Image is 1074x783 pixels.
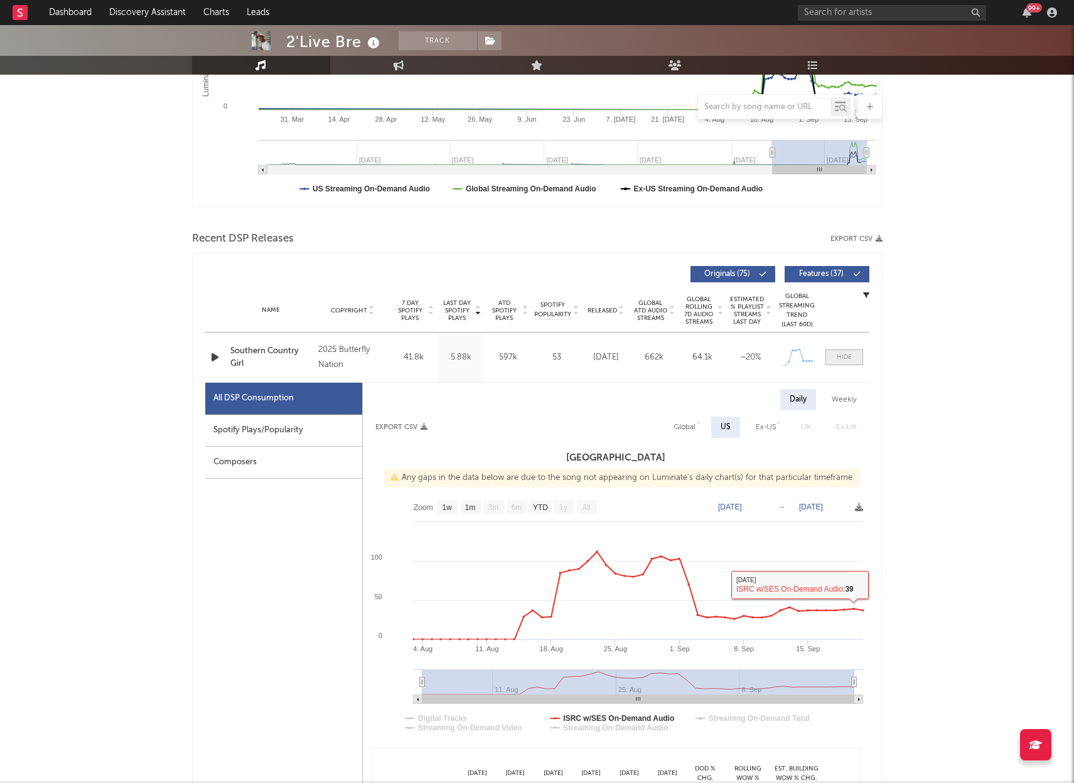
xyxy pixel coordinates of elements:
[230,306,313,315] div: Name
[1026,3,1042,13] div: 99 +
[793,270,851,278] span: Features ( 37 )
[718,503,742,511] text: [DATE]
[721,420,731,435] div: US
[633,351,675,364] div: 662k
[532,503,547,512] text: YTD
[798,5,986,21] input: Search for artists
[734,645,754,652] text: 8. Sep
[394,299,427,322] span: 7 Day Spotify Plays
[559,503,567,512] text: 1y
[442,503,452,512] text: 1w
[230,345,313,370] a: Southern Country Girl
[370,553,382,561] text: 100
[205,415,362,447] div: Spotify Plays/Popularity
[799,503,823,511] text: [DATE]
[796,645,820,652] text: 15. Sep
[585,351,627,364] div: [DATE]
[286,31,383,52] div: 2'Live Bre
[441,351,481,364] div: 5.88k
[488,351,529,364] div: 597k
[778,292,816,329] div: Global Streaming Trend (Last 60D)
[394,351,434,364] div: 41.8k
[778,503,785,511] text: →
[374,593,382,600] text: 50
[465,503,475,512] text: 1m
[785,266,869,282] button: Features(37)
[1023,8,1031,18] button: 99+
[539,645,562,652] text: 18. Aug
[730,296,765,326] span: Estimated % Playlist Streams Last Day
[830,235,883,243] button: Export CSV
[465,184,596,193] text: Global Streaming On-Demand Audio
[488,503,498,512] text: 3m
[534,301,571,319] span: Spotify Popularity
[375,423,427,431] button: Export CSV
[496,769,534,778] div: [DATE]
[413,645,432,652] text: 4. Aug
[708,714,809,723] text: Streaming On-Demand Total
[588,307,617,314] span: Released
[511,503,522,512] text: 6m
[441,299,474,322] span: Last Day Spotify Plays
[674,420,695,435] div: Global
[192,232,294,247] span: Recent DSP Releases
[318,343,387,373] div: 2025 Butterfly Nation
[535,351,579,364] div: 53
[704,115,724,123] text: 4. Aug
[363,450,869,466] h3: [GEOGRAPHIC_DATA]
[563,714,674,723] text: ISRC w/SES On-Demand Audio
[610,769,648,778] div: [DATE]
[517,115,536,123] text: 9. Jun
[756,420,776,435] div: Ex-US
[698,102,830,112] input: Search by song name or URL
[418,714,467,723] text: Digital Tracks
[780,389,816,410] div: Daily
[375,115,397,123] text: 28. Apr
[572,769,611,778] div: [DATE]
[205,383,362,415] div: All DSP Consumption
[534,769,572,778] div: [DATE]
[421,115,446,123] text: 12. May
[822,389,866,410] div: Weekly
[724,764,771,782] div: Rolling WoW % Chg.
[468,115,493,123] text: 26. May
[399,31,477,50] button: Track
[562,115,585,123] text: 23. Jun
[378,632,382,639] text: 0
[771,764,822,782] div: Est. Building WoW % Chg.
[843,115,867,123] text: 15. Sep
[603,645,626,652] text: 25. Aug
[563,723,668,732] text: Streaming On-Demand Audio
[687,764,724,782] div: DoD % Chg.
[749,115,773,123] text: 18. Aug
[488,299,521,322] span: ATD Spotify Plays
[633,184,763,193] text: Ex-US Streaming On-Demand Audio
[651,115,684,123] text: 21. [DATE]
[633,299,668,322] span: Global ATD Audio Streams
[205,447,362,479] div: Composers
[699,270,756,278] span: Originals ( 75 )
[606,115,635,123] text: 7. [DATE]
[682,351,724,364] div: 64.1k
[384,469,861,487] div: Any gaps in the data below are due to the song not appearing on Luminate's daily chart(s) for tha...
[690,266,775,282] button: Originals(75)
[798,115,819,123] text: 1. Sep
[331,307,367,314] span: Copyright
[414,503,433,512] text: Zoom
[313,184,430,193] text: US Streaming On-Demand Audio
[418,723,522,732] text: Streaming On-Demand Video
[328,115,350,123] text: 14. Apr
[280,115,304,123] text: 31. Mar
[730,351,772,364] div: ~ 20 %
[669,645,689,652] text: 1. Sep
[213,391,294,406] div: All DSP Consumption
[582,503,590,512] text: All
[458,769,497,778] div: [DATE]
[475,645,498,652] text: 11. Aug
[682,296,716,326] span: Global Rolling 7D Audio Streams
[648,769,687,778] div: [DATE]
